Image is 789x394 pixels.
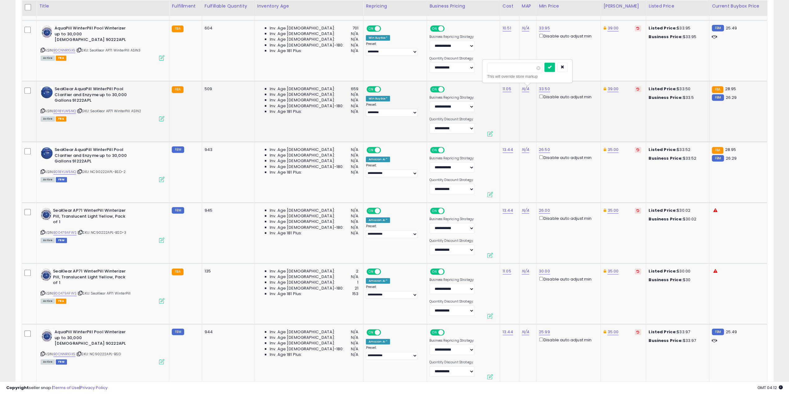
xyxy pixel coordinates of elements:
span: Inv. Age [DEMOGRAPHIC_DATA]-180: [270,164,344,170]
span: OFF [380,208,390,214]
span: N/A [351,158,358,164]
div: [PERSON_NAME] [603,3,643,9]
span: 153 [352,291,358,297]
a: Privacy Policy [80,385,108,391]
a: B00479AFWS [53,291,77,296]
span: ON [431,269,438,274]
b: AquaPill WinterPill Pool Winterizer up to 30,000 [DEMOGRAPHIC_DATA] 90222APL [55,329,130,348]
b: Listed Price: [649,329,677,335]
div: Cost [503,3,516,9]
span: | SKU: SeaKlear AP71 WinterPill [78,291,131,296]
span: 26.29 [725,155,737,161]
span: Inv. Age [DEMOGRAPHIC_DATA]: [270,31,335,37]
div: Disable auto adjust min [539,154,596,161]
b: Listed Price: [649,25,677,31]
a: 13.44 [503,329,513,335]
span: ON [431,330,438,335]
span: | SKU: NC90222APL-BSD [76,352,121,356]
div: Amazon AI * [366,157,390,162]
span: ON [431,208,438,214]
span: Inv. Age [DEMOGRAPHIC_DATA]: [270,213,335,219]
div: Current Buybox Price [712,3,765,9]
a: 13.44 [503,207,513,214]
div: This will override store markup [487,73,568,80]
div: Repricing [366,3,424,9]
div: ASIN: [41,329,164,364]
span: Inv. Age 181 Plus: [270,230,302,236]
span: N/A [351,153,358,158]
span: N/A [351,225,358,230]
a: N/A [522,147,529,153]
b: Listed Price: [649,86,677,92]
div: Preset: [366,224,422,238]
div: Disable auto adjust min [539,215,596,221]
small: FBA [172,25,183,32]
label: Business Repricing Strategy: [429,339,474,343]
span: N/A [351,42,358,48]
span: N/A [351,31,358,37]
span: N/A [351,340,358,346]
span: N/A [351,208,358,213]
a: 26.50 [539,147,550,153]
span: OFF [380,269,390,274]
span: N/A [351,346,358,352]
a: 39.00 [607,86,618,92]
span: 25.49 [725,25,737,31]
b: AquaPill WinterPill Pool Winterizer up to 30,000 [DEMOGRAPHIC_DATA] 90222APL [55,25,130,44]
span: OFF [444,269,454,274]
div: seller snap | | [6,385,108,391]
span: 25.49 [725,329,737,335]
label: Business Repricing Strategy: [429,278,474,282]
span: OFF [444,148,454,153]
span: ON [367,148,375,153]
div: $33.52 [649,147,704,153]
a: 35.00 [607,268,618,274]
span: Inv. Age [DEMOGRAPHIC_DATA]: [270,25,335,31]
span: 26.29 [725,95,737,100]
span: | SKU: SeaKlear AP71 WinterPill ASIN3 [76,48,140,53]
div: Win BuyBox * [366,35,390,41]
span: N/A [351,213,358,219]
small: FBM [172,329,184,335]
div: Min Price [539,3,598,9]
a: 11.05 [503,86,511,92]
div: $33.95 [649,34,704,40]
b: Listed Price: [649,268,677,274]
label: Quantity Discount Strategy: [429,239,474,243]
div: Fulfillment [172,3,199,9]
a: N/A [522,25,529,31]
div: 509 [205,86,250,92]
span: ON [431,87,438,92]
span: N/A [351,219,358,224]
span: N/A [351,147,358,153]
b: Business Price: [649,95,683,100]
b: Listed Price: [649,147,677,153]
span: ON [367,87,375,92]
div: Disable auto adjust min [539,93,596,100]
b: SeaKlear AP71 WinterPill Winterizer Pill, Translucent Light Yellow, Pack of 1 [53,208,128,227]
a: 33.95 [539,25,550,31]
a: B018YLW5NQ [53,169,76,175]
span: N/A [351,335,358,340]
span: N/A [351,170,358,175]
div: ASIN: [41,268,164,303]
b: Business Price: [649,155,683,161]
label: Quantity Discount Strategy: [429,299,474,304]
label: Quantity Discount Strategy: [429,178,474,182]
div: 604 [205,25,250,31]
span: N/A [351,352,358,357]
div: Preset: [366,285,422,299]
div: $30.02 [649,208,704,213]
span: OFF [444,208,454,214]
a: B00479AFWS [53,230,77,235]
div: Win BuyBox * [366,96,390,101]
div: Disable auto adjust min [539,336,596,343]
span: N/A [351,97,358,103]
div: Disable auto adjust min [539,276,596,282]
span: Inv. Age [DEMOGRAPHIC_DATA]: [270,97,335,103]
span: FBA [56,299,66,304]
div: Amazon AI * [366,278,390,284]
small: FBA [172,86,183,93]
span: FBM [56,238,67,243]
b: Listed Price: [649,207,677,213]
